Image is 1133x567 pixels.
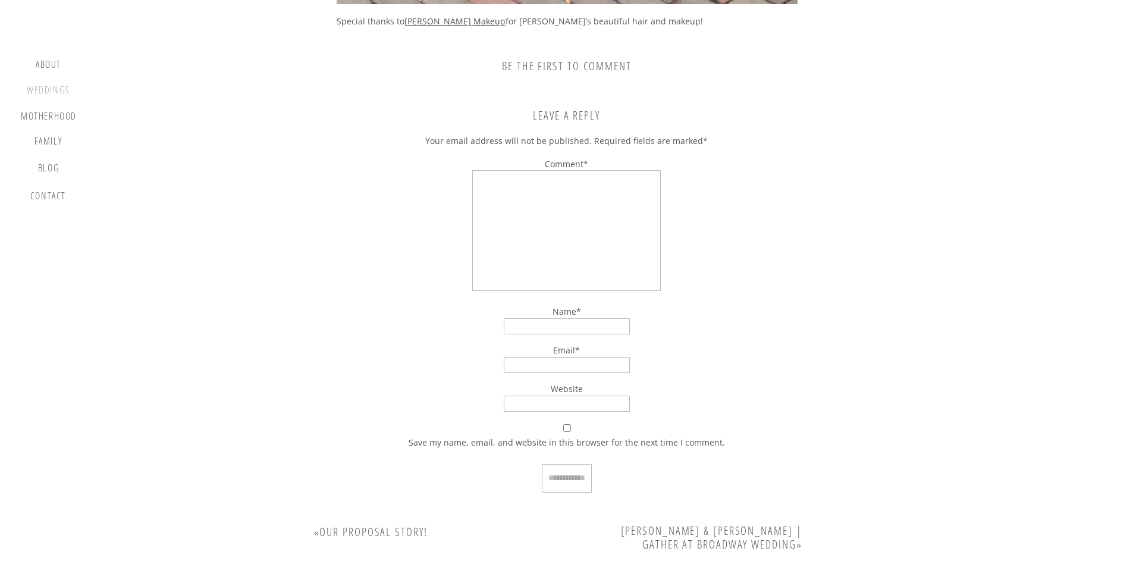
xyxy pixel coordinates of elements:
span: Your email address will not be published. [425,135,592,146]
a: Our Proposal Story! [319,524,427,540]
a: Family [26,136,71,151]
nav: » [586,524,802,552]
span: Required fields are marked [594,135,708,146]
a: [PERSON_NAME] & [PERSON_NAME] | Gather at Broadway Wedding [621,523,802,552]
a: motherhood [21,111,77,124]
label: Website [329,383,805,395]
a: contact [28,190,68,206]
h3: Leave a Reply [329,109,805,123]
a: blog [31,162,66,179]
a: Be the first to comment [502,58,632,74]
label: Save my name, email, and website in this browser for the next time I comment. [329,436,805,449]
a: about [31,59,66,73]
a: [PERSON_NAME] Makeup [404,15,506,27]
label: Name [329,305,805,318]
p: Special thanks to for [PERSON_NAME]’s beautiful hair and makeup! [337,14,798,29]
label: Comment [329,158,805,170]
a: Weddings [26,84,71,99]
nav: « [314,525,553,539]
label: Email [329,344,805,356]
